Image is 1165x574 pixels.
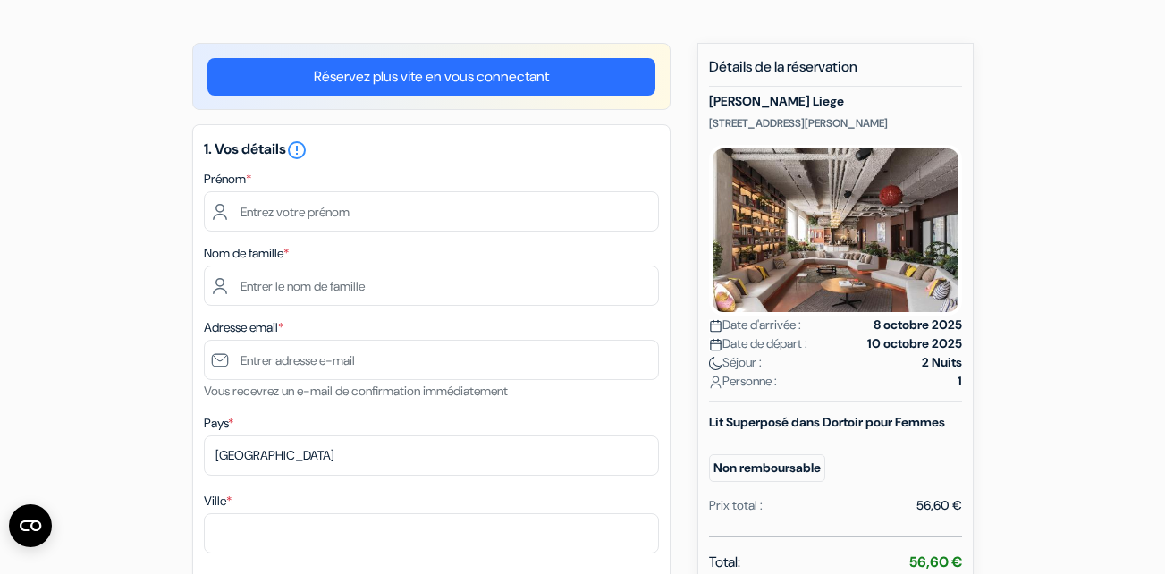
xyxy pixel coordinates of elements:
i: error_outline [286,139,308,161]
img: user_icon.svg [709,376,722,389]
img: calendar.svg [709,319,722,333]
p: [STREET_ADDRESS][PERSON_NAME] [709,116,962,131]
span: Date d'arrivée : [709,316,801,334]
b: Lit Superposé dans Dortoir pour Femmes [709,414,945,430]
label: Pays [204,414,233,433]
a: error_outline [286,139,308,158]
span: Séjour : [709,353,762,372]
label: Adresse email [204,318,283,337]
label: Nom de famille [204,244,289,263]
button: Ouvrir le widget CMP [9,504,52,547]
small: Non remboursable [709,454,825,482]
strong: 56,60 € [909,553,962,571]
label: Prénom [204,170,251,189]
div: Prix total : [709,496,763,515]
span: Personne : [709,372,777,391]
strong: 2 Nuits [922,353,962,372]
img: moon.svg [709,357,722,370]
input: Entrer le nom de famille [204,266,659,306]
strong: 10 octobre 2025 [867,334,962,353]
strong: 8 octobre 2025 [874,316,962,334]
div: 56,60 € [916,496,962,515]
strong: 1 [958,372,962,391]
input: Entrer adresse e-mail [204,340,659,380]
input: Entrez votre prénom [204,191,659,232]
h5: 1. Vos détails [204,139,659,161]
h5: [PERSON_NAME] Liege [709,94,962,109]
img: calendar.svg [709,338,722,351]
label: Ville [204,492,232,511]
small: Vous recevrez un e-mail de confirmation immédiatement [204,383,508,399]
a: Réservez plus vite en vous connectant [207,58,655,96]
h5: Détails de la réservation [709,58,962,87]
span: Total: [709,552,740,573]
span: Date de départ : [709,334,807,353]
